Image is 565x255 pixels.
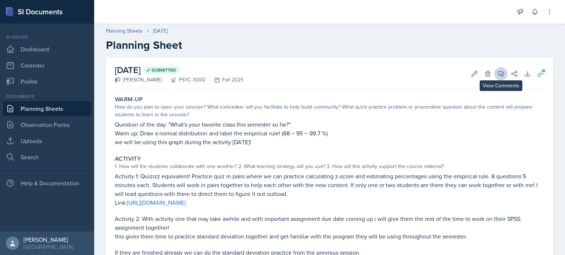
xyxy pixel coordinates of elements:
[115,198,544,207] p: Link:
[3,34,91,40] div: Si leader
[3,93,91,100] div: Documents
[115,96,143,103] label: Warm-Up
[115,103,544,119] div: How do you plan to open your session? What icebreaker will you facilitate to help build community...
[3,42,91,57] a: Dashboard
[106,27,143,35] a: Planning Sheets
[3,134,91,148] a: Uploads
[127,198,186,207] a: [URL][DOMAIN_NAME]
[205,76,244,84] div: Fall 2025
[24,243,73,251] div: [GEOGRAPHIC_DATA]
[106,39,553,52] h2: Planning Sheet
[115,63,244,77] h2: [DATE]
[3,150,91,164] a: Search
[152,67,176,73] span: Submitted
[115,172,544,198] p: Activity 1: Quizizz equivalent! Practice quiz in pairs where we can practice calculating z-score ...
[24,236,73,243] div: [PERSON_NAME]
[162,76,205,84] div: PSYC 3000
[3,117,91,132] a: Observation Forms
[3,176,91,190] div: Help & Documentation
[115,232,544,241] p: this gives them time to practice standard deviation together and get familiar with the program th...
[115,76,162,84] div: [PERSON_NAME]
[494,67,508,80] button: View Comments
[115,129,544,138] p: Warm up: Draw a normal distribution and label the empirical rule! (68 − 95 − 99.7 %)
[115,214,544,232] p: Activity 2: With activity one that may take awhile and with important assignment due date coming ...
[3,58,91,73] a: Calendar
[115,163,544,170] div: 1. How will the students collaborate with one another? 2. What learning strategy will you use? 3....
[153,27,168,35] div: [DATE]
[3,74,91,89] a: Profile
[115,155,141,163] label: Activity
[115,120,544,129] p: Question of the day: "What's your favorite class this semester so far?"
[3,101,91,116] a: Planning Sheets
[115,138,544,146] p: we will be using this graph during the activity [DATE]!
